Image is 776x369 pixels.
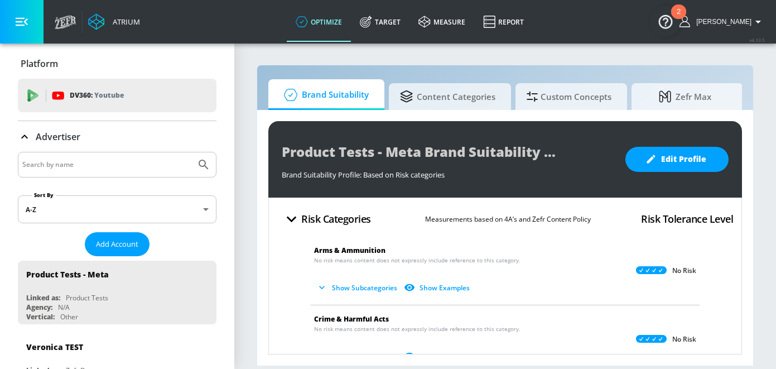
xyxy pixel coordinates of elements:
[26,293,60,303] div: Linked as:
[527,83,611,110] span: Custom Concepts
[108,17,140,27] div: Atrium
[88,13,140,30] a: Atrium
[314,256,520,265] span: No risk means content does not expressly include reference to this category.
[641,211,733,227] h4: Risk Tolerance Level
[22,157,191,172] input: Search by name
[351,2,409,42] a: Target
[650,6,681,37] button: Open Resource Center, 2 new notifications
[279,82,369,108] span: Brand Suitability
[301,211,371,227] h4: Risk Categories
[18,261,216,324] div: Product Tests - MetaLinked as:Product TestsAgency:N/AVertical:Other
[282,164,614,180] div: Brand Suitability Profile: Based on Risk categories
[625,147,729,172] button: Edit Profile
[314,347,402,366] button: Show Subcategories
[672,266,696,275] p: No Risk
[70,89,124,102] p: DV360:
[314,325,520,333] span: No risk means content does not expressly include reference to this category.
[94,89,124,101] p: Youtube
[26,269,109,280] div: Product Tests - Meta
[672,335,696,344] p: No Risk
[474,2,533,42] a: Report
[60,312,78,322] div: Other
[425,213,591,225] p: Measurements based on 4A’s and Zefr Content Policy
[58,303,70,312] div: N/A
[66,293,108,303] div: Product Tests
[314,314,389,324] span: Crime & Harmful Acts
[26,342,83,352] div: Veronica TEST
[18,121,216,152] div: Advertiser
[679,15,765,28] button: [PERSON_NAME]
[402,279,474,297] button: Show Examples
[18,195,216,223] div: A-Z
[96,238,138,251] span: Add Account
[643,83,727,110] span: Zefr Max
[85,232,150,256] button: Add Account
[692,18,751,26] span: login as: emily.shoemaker@zefr.com
[314,246,385,255] span: Arms & Ammunition
[287,2,351,42] a: optimize
[36,131,80,143] p: Advertiser
[26,312,55,322] div: Vertical:
[677,12,681,26] div: 2
[400,83,495,110] span: Content Categories
[749,37,765,43] span: v 4.33.5
[18,48,216,79] div: Platform
[409,2,474,42] a: measure
[18,79,216,112] div: DV360: Youtube
[26,303,52,312] div: Agency:
[402,347,474,366] button: Show Examples
[277,206,375,232] button: Risk Categories
[32,191,56,199] label: Sort By
[21,57,58,70] p: Platform
[648,152,706,166] span: Edit Profile
[314,279,402,297] button: Show Subcategories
